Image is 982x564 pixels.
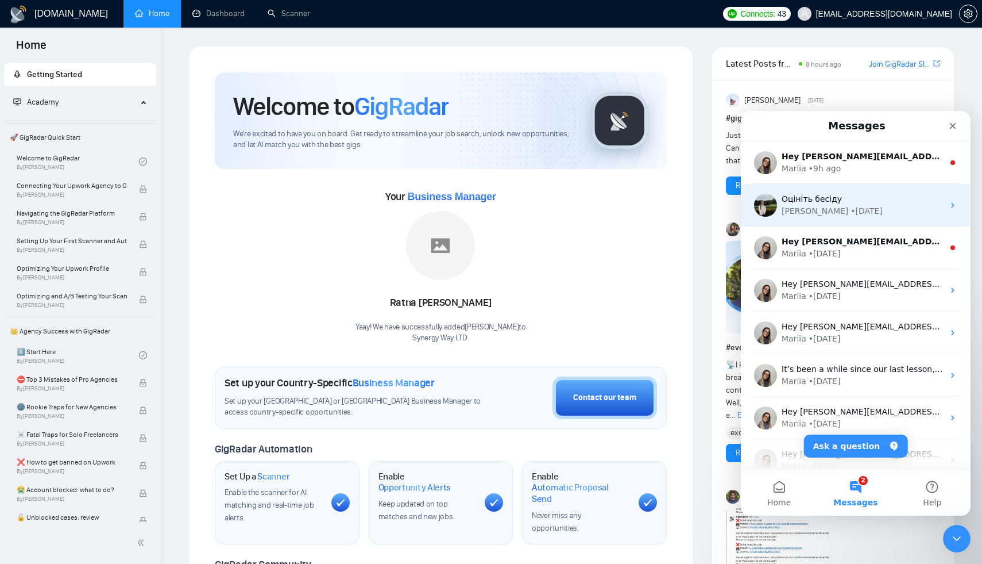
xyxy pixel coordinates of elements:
[778,7,786,20] span: 43
[933,58,940,69] a: export
[378,482,451,493] span: Opportunity Alerts
[17,429,127,440] span: ☠️ Fatal Traps for Solo Freelancers
[355,333,526,344] p: Synergy Way LTD .
[139,462,147,470] span: lock
[355,293,526,313] div: Ratna [PERSON_NAME]
[17,235,127,247] span: Setting Up Your First Scanner and Auto-Bidder
[726,444,764,462] button: Reply
[139,185,147,193] span: lock
[139,296,147,304] span: lock
[808,95,824,106] span: [DATE]
[139,240,147,248] span: lock
[225,488,314,523] span: Enable the scanner for AI matching and real-time job alerts.
[268,9,310,18] a: searchScanner
[17,191,127,198] span: By [PERSON_NAME]
[17,219,127,226] span: By [PERSON_NAME]
[933,59,940,68] span: export
[728,9,737,18] img: upwork-logo.png
[17,413,127,420] span: By [PERSON_NAME]
[573,392,636,404] div: Contact our team
[139,351,147,359] span: check-circle
[13,97,59,107] span: Academy
[5,320,155,343] span: 👑 Agency Success with GigRadar
[960,9,977,18] span: setting
[17,149,139,174] a: Welcome to GigRadarBy[PERSON_NAME]
[354,91,449,122] span: GigRadar
[215,443,312,455] span: GigRadar Automation
[726,360,938,420] span: I know many of you keep asking - how do agencies actually break through on Upwork and scale beyon...
[736,447,754,459] a: Reply
[726,56,795,71] span: Latest Posts from the GigRadar Community
[139,268,147,276] span: lock
[192,9,245,18] a: dashboardDashboard
[736,179,754,192] a: Reply
[744,94,801,107] span: [PERSON_NAME]
[378,471,476,493] h1: Enable
[17,401,127,413] span: 🌚 Rookie Traps for New Agencies
[13,70,21,78] span: rocket
[4,63,156,86] li: Getting Started
[407,191,496,202] span: Business Manager
[17,263,127,274] span: Optimizing Your Upwork Profile
[532,511,581,533] span: Never miss any opportunities.
[726,177,764,195] button: Reply
[135,9,169,18] a: homeHome
[139,434,147,442] span: lock
[532,482,629,504] span: Automatic Proposal Send
[741,111,971,516] iframe: Intercom live chat
[17,180,127,191] span: Connecting Your Upwork Agency to GigRadar
[233,91,449,122] h1: Welcome to
[869,58,931,71] a: Join GigRadar Slack Community
[591,92,648,149] img: gigradar-logo.png
[17,302,127,309] span: By [PERSON_NAME]
[139,517,147,525] span: lock
[139,489,147,497] span: lock
[9,5,28,24] img: logo
[806,60,841,68] span: 8 hours ago
[959,9,977,18] a: setting
[7,37,56,61] span: Home
[17,290,127,302] span: Optimizing and A/B Testing Your Scanner for Better Results
[225,471,289,482] h1: Set Up a
[257,471,289,482] span: Scanner
[17,374,127,385] span: ⛔ Top 3 Mistakes of Pro Agencies
[726,342,940,354] h1: # events
[726,360,736,370] span: 📡
[385,190,496,203] span: Your
[27,97,59,107] span: Academy
[552,377,657,419] button: Contact our team
[17,512,127,523] span: 🔓 Unblocked cases: review
[17,343,139,368] a: 1️⃣ Start HereBy[PERSON_NAME]
[726,222,740,236] img: Korlan
[740,7,775,20] span: Connects:
[726,241,864,333] img: F09C1F8H75G-Event%20with%20Tobe%20Fox-Mason.png
[139,379,147,387] span: lock
[13,98,21,106] span: fund-projection-screen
